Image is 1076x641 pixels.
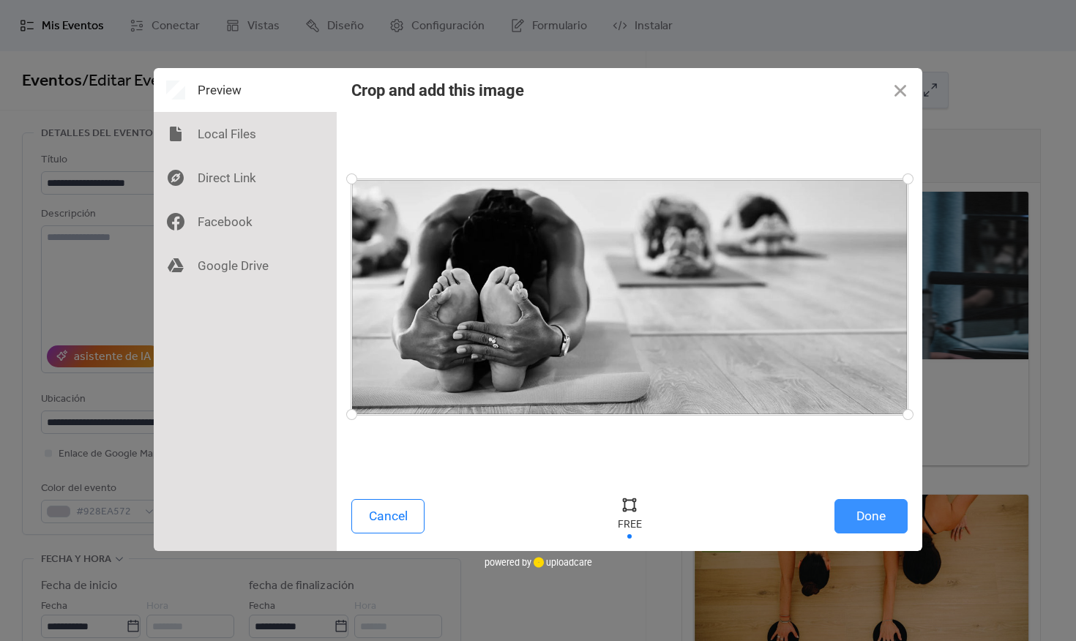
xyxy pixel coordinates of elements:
div: powered by [485,551,592,573]
button: Cancel [351,499,425,533]
div: Local Files [154,112,337,156]
button: Close [878,68,922,112]
button: Done [834,499,908,533]
div: Google Drive [154,244,337,288]
div: Direct Link [154,156,337,200]
div: Facebook [154,200,337,244]
div: Crop and add this image [351,81,524,100]
div: Preview [154,68,337,112]
a: uploadcare [531,557,592,568]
